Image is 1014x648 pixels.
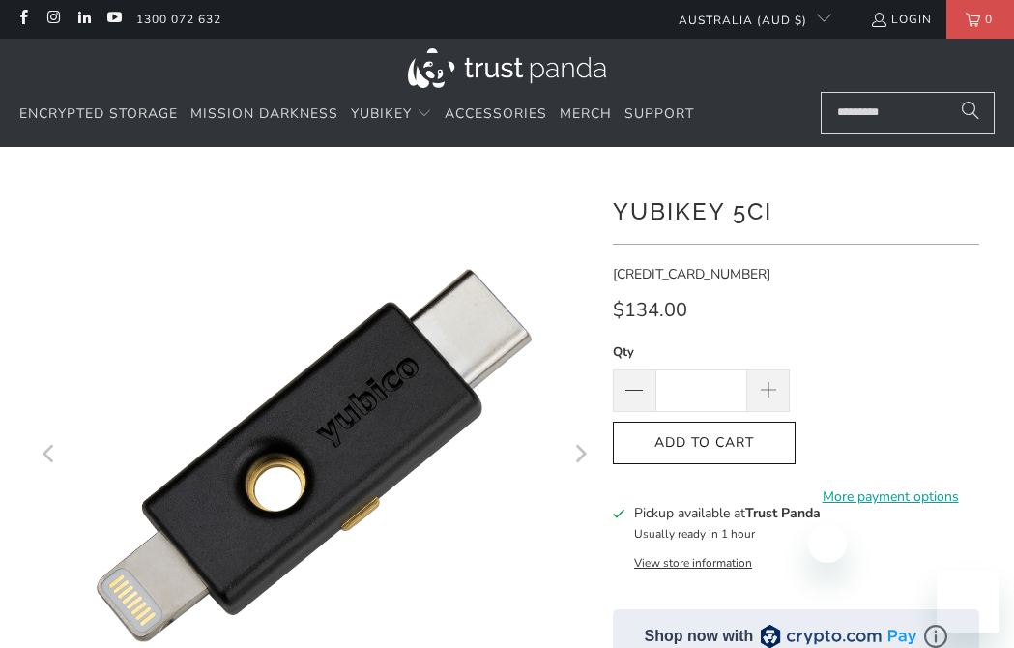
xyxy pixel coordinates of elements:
[136,9,221,30] a: 1300 072 632
[351,92,432,137] summary: YubiKey
[190,92,338,137] a: Mission Darkness
[351,104,412,123] span: YubiKey
[19,92,694,137] nav: Translation missing: en.navigation.header.main_nav
[801,486,978,508] a: More payment options
[624,92,694,137] a: Support
[105,12,122,27] a: Trust Panda Australia on YouTube
[613,341,790,363] label: Qty
[946,92,995,134] button: Search
[937,571,999,633] iframe: Button to launch messaging window
[445,104,547,123] span: Accessories
[613,191,979,229] h1: YubiKey 5Ci
[19,92,178,137] a: Encrypted Storage
[870,9,932,30] a: Login
[633,435,775,452] span: Add to Cart
[408,48,606,88] img: Trust Panda Australia
[75,12,92,27] a: Trust Panda Australia on LinkedIn
[645,626,754,647] div: Shop now with
[613,297,687,323] span: $134.00
[613,265,770,283] span: [CREDIT_CARD_NUMBER]
[634,503,821,523] h3: Pickup available at
[634,526,755,542] small: Usually ready in 1 hour
[808,524,847,563] iframe: Close message
[613,422,796,465] button: Add to Cart
[445,92,547,137] a: Accessories
[44,12,61,27] a: Trust Panda Australia on Instagram
[624,104,694,123] span: Support
[821,92,995,134] input: Search...
[560,104,612,123] span: Merch
[14,12,31,27] a: Trust Panda Australia on Facebook
[19,104,178,123] span: Encrypted Storage
[745,504,821,522] b: Trust Panda
[190,104,338,123] span: Mission Darkness
[634,555,752,571] button: View store information
[560,92,612,137] a: Merch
